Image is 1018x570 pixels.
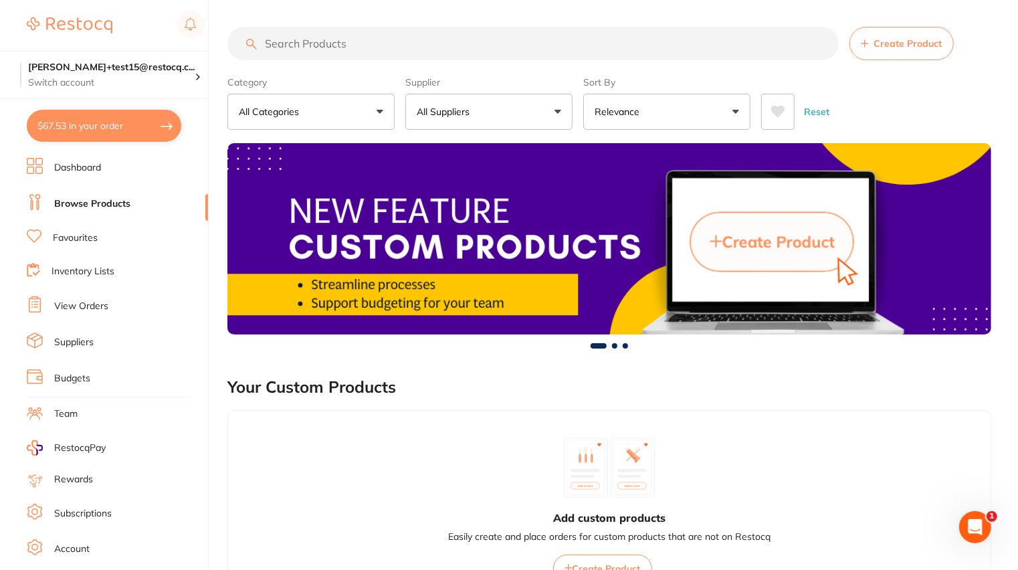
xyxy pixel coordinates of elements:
p: Switch account [28,76,195,90]
a: Account [54,543,90,556]
a: Rewards [54,473,93,486]
img: RestocqPay [27,440,43,456]
h2: Your Custom Products [227,378,396,397]
a: Budgets [54,372,90,385]
a: Browse Products [54,197,130,211]
img: Browse Products [227,143,991,335]
label: Category [227,76,395,88]
button: Relevance [583,94,750,130]
button: All Categories [227,94,395,130]
a: Subscriptions [54,507,112,520]
img: custom_product_2 [611,438,655,498]
button: Create Product [849,27,954,60]
h4: trisha+test15@restocq.com [28,61,195,74]
img: Restocq Logo [27,17,112,33]
span: 1 [987,511,997,522]
a: View Orders [54,300,108,313]
p: Easily create and place orders for custom products that are not on Restocq [448,531,771,544]
button: All Suppliers [405,94,573,130]
a: Team [54,407,78,421]
input: Search Products [227,27,839,60]
p: Relevance [595,105,645,118]
h3: Add custom products [553,510,666,525]
a: RestocqPay [27,440,106,456]
a: Dashboard [54,161,101,175]
a: Restocq Logo [27,10,112,41]
span: RestocqPay [54,442,106,455]
label: Supplier [405,76,573,88]
button: $67.53 in your order [27,110,181,142]
button: Reset [800,94,833,130]
a: Inventory Lists [52,265,114,278]
span: Create Product [874,38,942,49]
p: All Categories [239,105,304,118]
a: Suppliers [54,336,94,349]
a: Favourites [53,231,98,245]
iframe: Intercom live chat [959,511,991,543]
label: Sort By [583,76,750,88]
img: custom_product_1 [564,438,608,498]
p: All Suppliers [417,105,475,118]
